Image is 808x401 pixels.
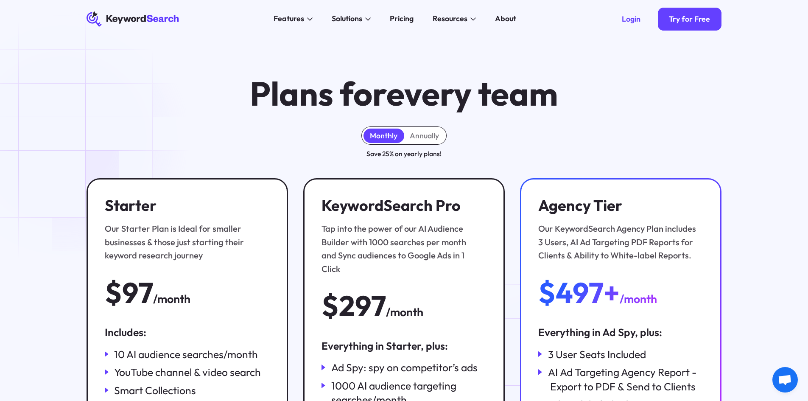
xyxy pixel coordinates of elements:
[538,196,698,215] h3: Agency Tier
[390,13,414,25] div: Pricing
[384,11,419,27] a: Pricing
[105,325,270,339] div: Includes:
[114,347,258,362] div: 10 AI audience searches/month
[622,14,640,24] div: Login
[610,8,652,31] a: Login
[322,291,386,321] div: $297
[433,13,467,25] div: Resources
[274,13,304,25] div: Features
[322,339,486,353] div: Everything in Starter, plus:
[370,131,397,140] div: Monthly
[538,222,698,262] div: Our KeywordSearch Agency Plan includes 3 Users, AI Ad Targeting PDF Reports for Clients & Ability...
[332,13,362,25] div: Solutions
[495,13,516,25] div: About
[105,196,265,215] h3: Starter
[114,365,261,379] div: YouTube channel & video search
[538,278,620,308] div: $497+
[322,196,481,215] h3: KeywordSearch Pro
[366,149,442,159] div: Save 25% on yearly plans!
[386,73,558,114] span: every team
[669,14,710,24] div: Try for Free
[105,222,265,262] div: Our Starter Plan is Ideal for smaller businesses & those just starting their keyword research jou...
[620,290,657,308] div: /month
[105,278,153,308] div: $97
[489,11,522,27] a: About
[410,131,439,140] div: Annually
[331,360,478,375] div: Ad Spy: spy on competitor’s ads
[114,383,196,398] div: Smart Collections
[250,76,558,111] h1: Plans for
[658,8,722,31] a: Try for Free
[548,347,646,362] div: 3 User Seats Included
[386,303,423,321] div: /month
[772,367,798,393] a: Open chat
[538,325,703,339] div: Everything in Ad Spy, plus:
[548,365,703,393] div: AI Ad Targeting Agency Report - Export to PDF & Send to Clients
[322,222,481,275] div: Tap into the power of our AI Audience Builder with 1000 searches per month and Sync audiences to ...
[153,290,190,308] div: /month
